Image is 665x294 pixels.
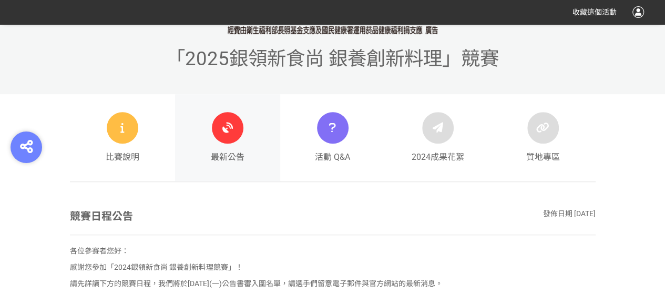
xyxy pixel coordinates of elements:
p: 各位參賽者您好： [70,246,596,257]
span: 2024成果花絮 [412,151,464,164]
div: 發佈日期 [DATE] [543,208,596,224]
div: 競賽日程公告 [70,208,133,224]
span: 最新公告 [211,151,244,164]
a: 比賽說明 [70,94,175,181]
a: 最新公告 [175,94,280,181]
p: 感謝您參加「2024銀領新食尚 銀養創新料理競賽」！ [70,262,596,273]
a: 「2025銀領新食尚 銀養創新料理」競賽 [166,60,499,66]
span: 質地專區 [526,151,560,164]
span: 活動 Q&A [315,151,350,164]
span: 比賽說明 [106,151,139,164]
a: 活動 Q&A [280,94,385,181]
span: 收藏這個活動 [572,8,617,16]
p: 請先詳讀下方的競賽日程，我們將於[DATE](一)公告書審入圍名單，請選手們留意電子郵件與官方網站的最新消息。 [70,278,596,289]
a: 2024成果花絮 [385,94,490,181]
a: 質地專區 [490,94,596,181]
span: 「2025銀領新食尚 銀養創新料理」競賽 [166,47,499,70]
